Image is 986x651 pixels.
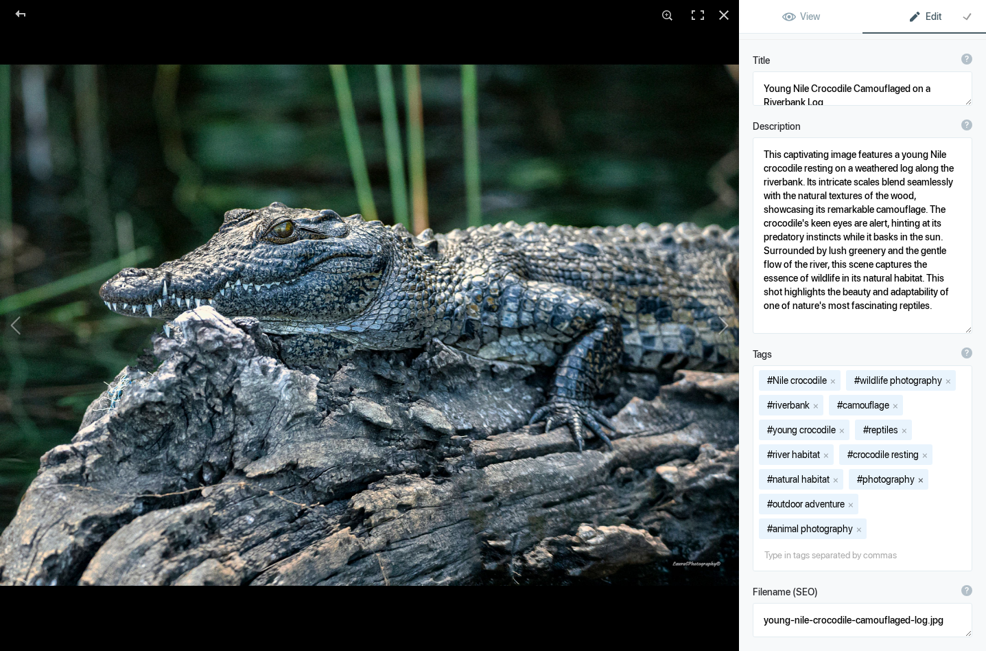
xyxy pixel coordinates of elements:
[831,475,841,484] button: x
[837,425,847,435] button: x
[782,11,820,22] span: View
[854,524,864,534] button: x
[943,376,953,385] button: x
[759,518,867,539] mat-chip: #animal photography
[753,347,772,361] b: Tags
[759,469,843,490] mat-chip: #natural habitat
[961,585,972,596] div: ?
[828,376,838,385] button: x
[961,119,972,130] div: ?
[900,425,909,435] button: x
[753,585,818,599] b: Filename (SEO)
[849,469,928,490] mat-chip: #photography
[811,400,821,410] button: x
[759,420,849,440] mat-chip: #young crocodile
[891,400,900,410] button: x
[753,54,770,67] b: Title
[961,54,972,65] div: ?
[759,370,841,391] mat-chip: #Nile crocodile
[908,11,941,22] span: Edit
[759,494,858,514] mat-chip: #outdoor adventure
[759,444,834,465] mat-chip: #river habitat
[846,370,956,391] mat-chip: #wildlife photography
[760,542,965,567] input: Type in tags separated by commas
[920,450,930,459] button: x
[829,395,903,415] mat-chip: #camouflage
[753,119,801,133] b: Description
[636,208,739,442] button: Next (arrow right)
[759,395,823,415] mat-chip: #riverbank
[839,444,932,465] mat-chip: #crocodile resting
[916,475,926,484] button: x
[855,420,912,440] mat-chip: #reptiles
[961,347,972,358] div: ?
[821,450,831,459] button: x
[846,499,856,509] button: x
